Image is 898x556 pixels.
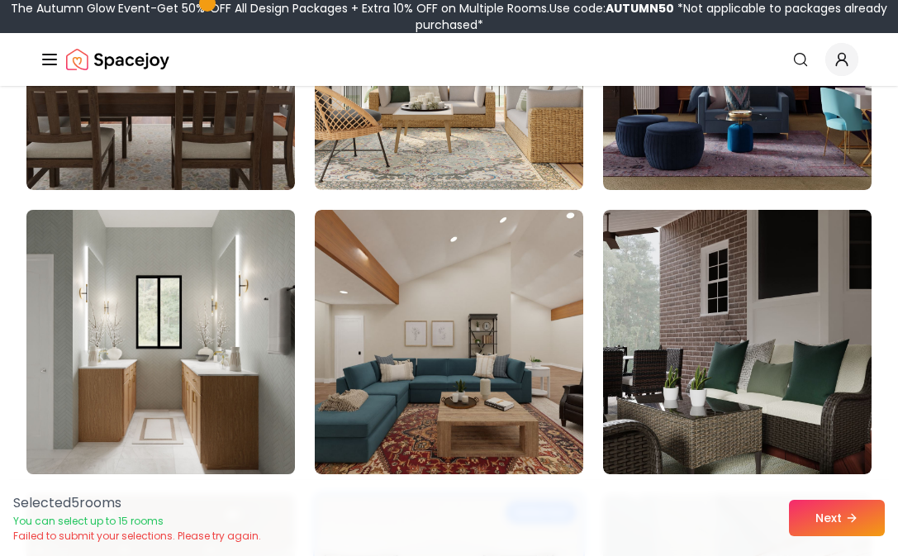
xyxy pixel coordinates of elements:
p: Failed to submit your selections. Please try again. [13,530,261,543]
p: You can select up to 15 rooms [13,515,261,528]
img: Room room-49 [20,203,302,481]
img: Room room-50 [315,210,583,474]
a: Spacejoy [66,43,169,76]
button: Next [789,500,885,536]
img: Room room-51 [603,210,872,474]
p: Selected 5 room s [13,493,261,513]
img: Spacejoy Logo [66,43,169,76]
nav: Global [40,33,858,86]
